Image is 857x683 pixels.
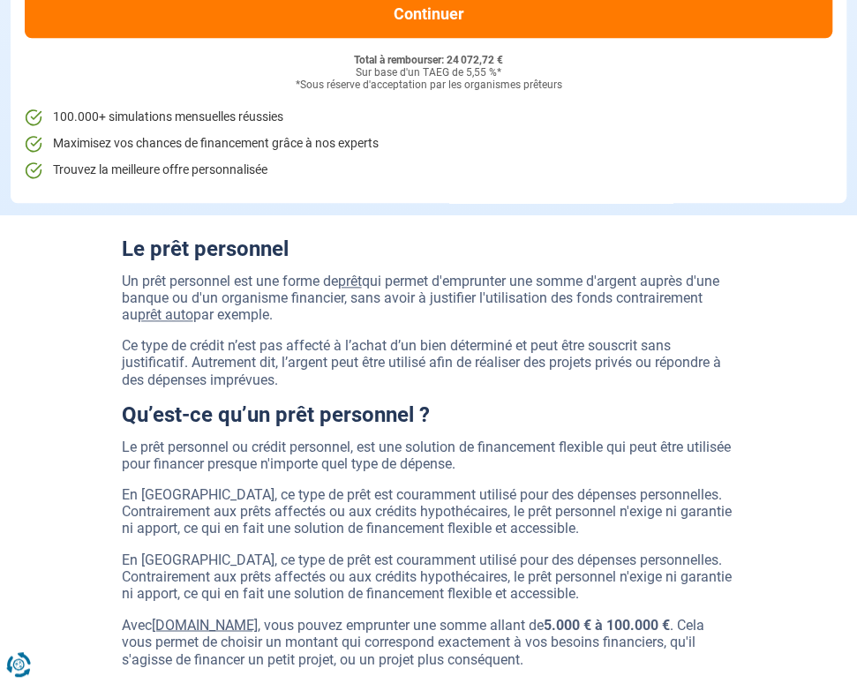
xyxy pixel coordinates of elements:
p: Le prêt personnel ou crédit personnel, est une solution de financement flexible qui peut être uti... [122,439,736,472]
a: prêt [338,273,362,289]
div: *Sous réserve d'acceptation par les organismes prêteurs [25,79,832,92]
h2: Le prêt personnel [122,236,736,262]
strong: 5.000 € à 100.000 € [544,616,670,633]
a: prêt auto [138,306,193,323]
li: 100.000+ simulations mensuelles réussies [25,109,832,126]
p: Avec , vous pouvez emprunter une somme allant de . Cela vous permet de choisir un montant qui cor... [122,616,736,667]
a: [DOMAIN_NAME] [152,616,258,633]
p: Ce type de crédit n’est pas affecté à l’achat d’un bien déterminé et peut être souscrit sans just... [122,337,736,388]
div: Total à rembourser: 24 072,72 € [25,55,832,67]
li: Trouvez la meilleure offre personnalisée [25,161,832,179]
p: Un prêt personnel est une forme de qui permet d'emprunter une somme d'argent auprès d'une banque ... [122,273,736,324]
h2: Qu’est-ce qu’un prêt personnel ? [122,402,736,428]
p: En [GEOGRAPHIC_DATA], ce type de prêt est couramment utilisé pour des dépenses personnelles. Cont... [122,552,736,603]
p: En [GEOGRAPHIC_DATA], ce type de prêt est couramment utilisé pour des dépenses personnelles. Cont... [122,486,736,537]
div: Sur base d'un TAEG de 5,55 %* [25,67,832,79]
li: Maximisez vos chances de financement grâce à nos experts [25,135,832,153]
